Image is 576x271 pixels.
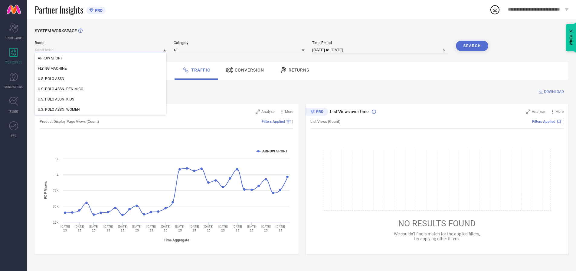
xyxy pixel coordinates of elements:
[35,53,166,63] div: ARROW SPORT
[38,66,67,71] span: FLYING MACHINE
[38,56,62,60] span: ARROW SPORT
[289,68,309,72] span: Returns
[526,110,530,114] svg: Zoom
[262,149,288,153] text: ARROW SPORT
[563,120,564,124] span: |
[256,110,260,114] svg: Zoom
[38,97,74,101] span: U.S. POLO ASSN. KIDS
[53,221,59,224] text: 25K
[456,41,489,51] button: Search
[35,104,166,115] div: U.S. POLO ASSN. WOMEN
[146,225,156,232] text: [DATE] 25
[44,181,48,199] tspan: PDP Views
[5,36,23,40] span: SCORECARDS
[174,41,305,45] span: Category
[306,108,328,117] div: Premium
[35,47,166,53] input: Select brand
[310,120,340,124] span: List Views (Count)
[555,110,564,114] span: More
[394,231,480,241] span: We couldn’t find a match for the applied filters, try applying other filters.
[544,89,564,95] span: DOWNLOAD
[532,120,555,124] span: Filters Applied
[292,120,293,124] span: |
[175,225,185,232] text: [DATE] 25
[261,110,274,114] span: Analyse
[161,225,170,232] text: [DATE] 25
[89,225,99,232] text: [DATE] 25
[53,189,59,192] text: 75K
[5,84,23,89] span: SUGGESTIONS
[61,225,70,232] text: [DATE] 25
[191,68,210,72] span: Traffic
[233,225,242,232] text: [DATE] 25
[132,225,142,232] text: [DATE] 25
[35,63,166,74] div: FLYING MACHINE
[190,225,199,232] text: [DATE] 25
[38,87,84,91] span: U.S. POLO ASSN. DENIM CO.
[35,28,77,33] span: SYSTEM WORKSPACE
[312,41,448,45] span: Time Period
[285,110,293,114] span: More
[398,218,476,228] span: NO RESULTS FOUND
[247,225,257,232] text: [DATE] 25
[55,173,59,176] text: 1L
[204,225,213,232] text: [DATE] 25
[532,110,545,114] span: Analyse
[38,77,65,81] span: U.S. POLO ASSN.
[489,4,500,15] div: Open download list
[35,74,166,84] div: U.S. POLO ASSN.
[218,225,228,232] text: [DATE] 25
[276,225,285,232] text: [DATE] 25
[75,225,84,232] text: [DATE] 25
[118,225,127,232] text: [DATE] 25
[35,41,166,45] span: Brand
[93,8,103,13] span: PRO
[164,238,189,242] tspan: Time Aggregate
[53,205,59,208] text: 50K
[235,68,264,72] span: Conversion
[8,109,19,113] span: TRENDS
[330,109,369,114] span: List Views over time
[11,133,17,138] span: FWD
[261,225,271,232] text: [DATE] 25
[35,94,166,104] div: U.S. POLO ASSN. KIDS
[55,157,59,161] text: 1L
[5,60,22,65] span: WORKSPACE
[35,84,166,94] div: U.S. POLO ASSN. DENIM CO.
[103,225,113,232] text: [DATE] 25
[38,107,80,112] span: U.S. POLO ASSN. WOMEN
[35,4,83,16] span: Partner Insights
[312,46,448,54] input: Select time period
[262,120,285,124] span: Filters Applied
[40,120,99,124] span: Product Display Page Views (Count)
